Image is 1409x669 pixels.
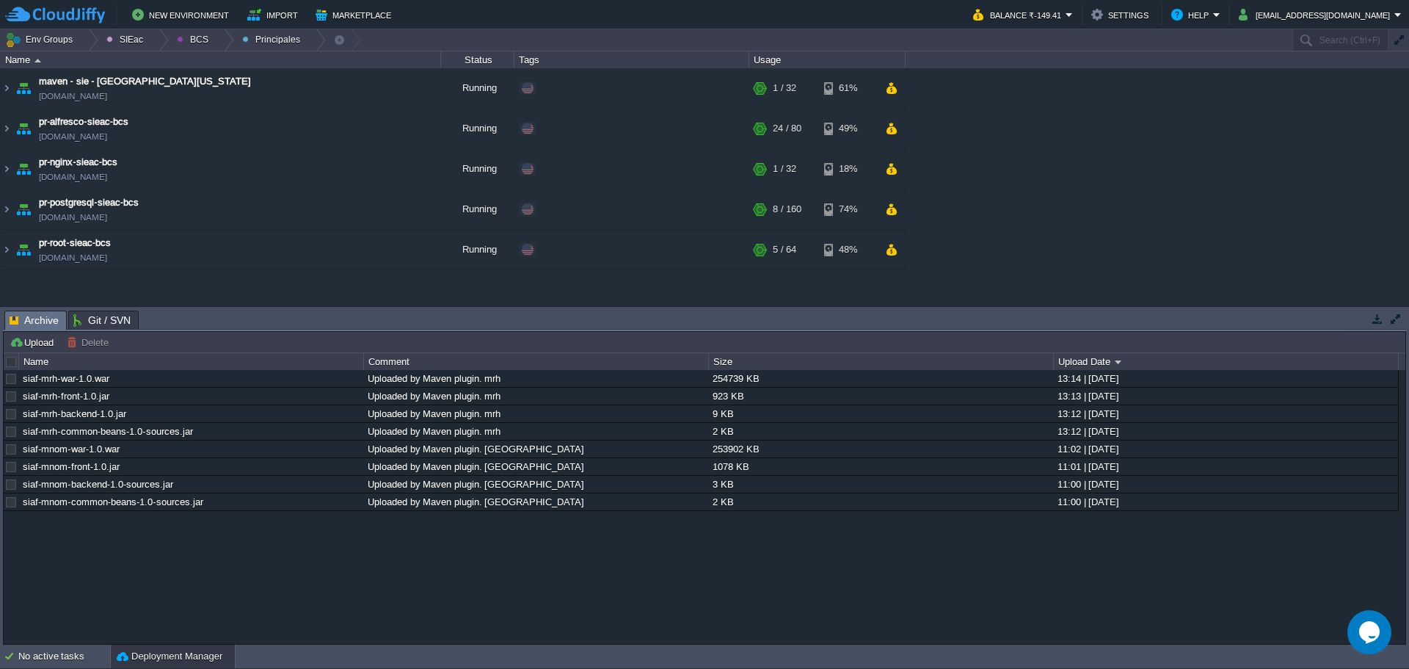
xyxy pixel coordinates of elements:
[106,29,148,50] button: SIEac
[824,189,872,229] div: 74%
[5,29,78,50] button: Env Groups
[39,89,107,104] span: [DOMAIN_NAME]
[23,426,193,437] a: siaf-mrh-common-beans-1.0-sources.jar
[1091,6,1153,23] button: Settings
[824,149,872,189] div: 18%
[18,645,110,668] div: No active tasks
[442,51,514,68] div: Status
[39,236,111,250] a: pr-root-sieac-bcs
[23,373,109,384] a: siaf-mrh-war-1.0.war
[39,115,128,129] a: pr-alfresco-sieac-bcs
[709,458,1052,475] div: 1078 KB
[365,353,708,370] div: Comment
[364,441,707,458] div: Uploaded by Maven plugin. [GEOGRAPHIC_DATA]
[364,405,707,422] div: Uploaded by Maven plugin. mrh
[824,68,872,108] div: 61%
[39,129,107,144] span: [DOMAIN_NAME]
[441,109,514,148] div: Running
[10,311,59,330] span: Archive
[1,230,12,270] img: AMDAwAAAACH5BAEAAAAALAAAAAABAAEAAAICRAEAOw==
[515,51,749,68] div: Tags
[824,109,872,148] div: 49%
[1054,458,1397,475] div: 11:01 | [DATE]
[1,149,12,189] img: AMDAwAAAACH5BAEAAAAALAAAAAABAAEAAAICRAEAOw==
[20,353,363,370] div: Name
[709,441,1052,458] div: 253902 KB
[39,250,107,265] a: [DOMAIN_NAME]
[709,370,1052,387] div: 254739 KB
[1,51,440,68] div: Name
[1,68,12,108] img: AMDAwAAAACH5BAEAAAAALAAAAAABAAEAAAICRAEAOw==
[709,405,1052,422] div: 9 KB
[247,6,302,23] button: Import
[1054,493,1397,510] div: 11:00 | [DATE]
[709,476,1052,493] div: 3 KB
[13,149,34,189] img: AMDAwAAAACH5BAEAAAAALAAAAAABAAEAAAICRAEAOw==
[709,423,1052,440] div: 2 KB
[750,51,905,68] div: Usage
[13,109,34,148] img: AMDAwAAAACH5BAEAAAAALAAAAAABAAEAAAICRAEAOw==
[242,29,305,50] button: Principales
[23,479,173,490] a: siaf-mnom-backend-1.0-sources.jar
[364,476,707,493] div: Uploaded by Maven plugin. [GEOGRAPHIC_DATA]
[39,210,107,225] span: [DOMAIN_NAME]
[39,74,251,89] a: maven - sie - [GEOGRAPHIC_DATA][US_STATE]
[1054,405,1397,422] div: 13:12 | [DATE]
[773,189,801,229] div: 8 / 160
[177,29,214,50] button: BCS
[1171,6,1213,23] button: Help
[132,6,233,23] button: New Environment
[10,336,58,349] button: Upload
[773,230,796,270] div: 5 / 64
[824,230,872,270] div: 48%
[1054,370,1397,387] div: 13:14 | [DATE]
[364,370,707,387] div: Uploaded by Maven plugin. mrh
[1347,610,1394,654] iframe: chat widget
[13,68,34,108] img: AMDAwAAAACH5BAEAAAAALAAAAAABAAEAAAICRAEAOw==
[39,170,107,184] span: [DOMAIN_NAME]
[1239,6,1394,23] button: [EMAIL_ADDRESS][DOMAIN_NAME]
[23,391,109,402] a: siaf-mrh-front-1.0.jar
[23,408,126,419] a: siaf-mrh-backend-1.0.jar
[364,388,707,405] div: Uploaded by Maven plugin. mrh
[23,461,120,472] a: siaf-mnom-front-1.0.jar
[13,230,34,270] img: AMDAwAAAACH5BAEAAAAALAAAAAABAAEAAAICRAEAOw==
[1054,388,1397,405] div: 13:13 | [DATE]
[441,68,514,108] div: Running
[441,149,514,189] div: Running
[709,493,1052,510] div: 2 KB
[709,388,1052,405] div: 923 KB
[34,59,41,62] img: AMDAwAAAACH5BAEAAAAALAAAAAABAAEAAAICRAEAOw==
[773,68,796,108] div: 1 / 32
[364,423,707,440] div: Uploaded by Maven plugin. mrh
[1054,441,1397,458] div: 11:02 | [DATE]
[773,149,796,189] div: 1 / 32
[1055,353,1398,370] div: Upload Date
[1,109,12,148] img: AMDAwAAAACH5BAEAAAAALAAAAAABAAEAAAICRAEAOw==
[1054,423,1397,440] div: 13:12 | [DATE]
[23,444,120,455] a: siaf-mnom-war-1.0.war
[441,230,514,270] div: Running
[364,493,707,510] div: Uploaded by Maven plugin. [GEOGRAPHIC_DATA]
[364,458,707,475] div: Uploaded by Maven plugin. [GEOGRAPHIC_DATA]
[1,189,12,229] img: AMDAwAAAACH5BAEAAAAALAAAAAABAAEAAAICRAEAOw==
[773,109,801,148] div: 24 / 80
[1054,476,1397,493] div: 11:00 | [DATE]
[973,6,1066,23] button: Balance ₹-149.41
[316,6,396,23] button: Marketplace
[73,311,131,329] span: Git / SVN
[117,649,222,664] button: Deployment Manager
[67,336,113,349] button: Delete
[13,189,34,229] img: AMDAwAAAACH5BAEAAAAALAAAAAABAAEAAAICRAEAOw==
[5,6,105,24] img: CloudJiffy
[23,496,203,507] a: siaf-mnom-common-beans-1.0-sources.jar
[39,195,139,210] a: pr-postgresql-sieac-bcs
[710,353,1053,370] div: Size
[441,189,514,229] div: Running
[39,155,117,170] a: pr-nginx-sieac-bcs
